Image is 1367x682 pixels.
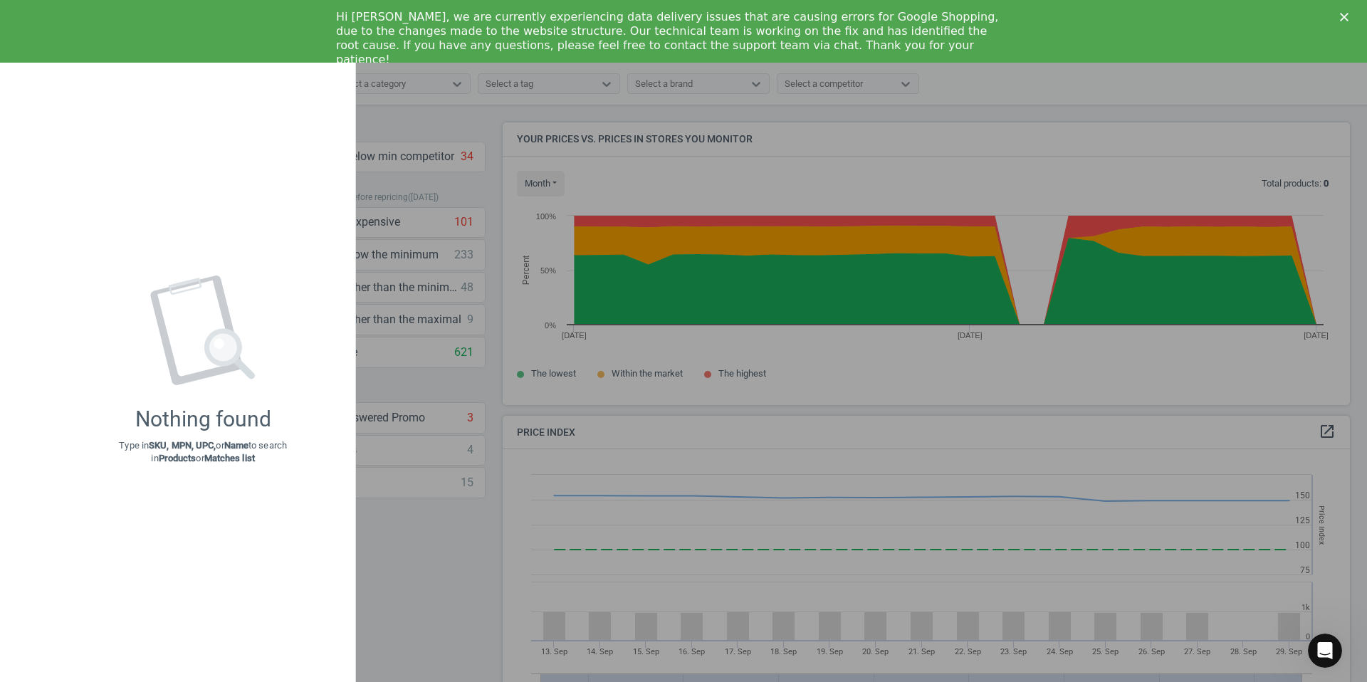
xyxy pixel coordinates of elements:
[204,453,255,463] strong: Matches list
[1340,13,1354,21] div: Close
[119,439,287,465] p: Type in or to search in or
[135,406,271,432] div: Nothing found
[159,453,197,463] strong: Products
[149,440,216,451] strong: SKU, MPN, UPC,
[336,10,1008,67] div: Hi [PERSON_NAME], we are currently experiencing data delivery issues that are causing errors for ...
[1308,634,1342,668] iframe: Intercom live chat
[224,440,248,451] strong: Name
